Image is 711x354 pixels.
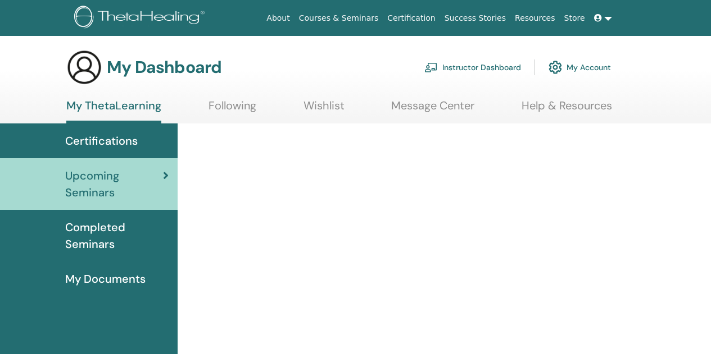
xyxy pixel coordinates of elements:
[262,8,294,29] a: About
[295,8,383,29] a: Courses & Seminars
[522,99,612,121] a: Help & Resources
[66,49,102,85] img: generic-user-icon.jpg
[549,58,562,77] img: cog.svg
[74,6,209,31] img: logo.png
[65,270,146,287] span: My Documents
[304,99,345,121] a: Wishlist
[510,8,560,29] a: Resources
[65,219,169,252] span: Completed Seminars
[66,99,161,123] a: My ThetaLearning
[209,99,256,121] a: Following
[383,8,440,29] a: Certification
[424,62,438,72] img: chalkboard-teacher.svg
[424,55,521,80] a: Instructor Dashboard
[107,57,221,77] h3: My Dashboard
[560,8,590,29] a: Store
[549,55,611,80] a: My Account
[440,8,510,29] a: Success Stories
[391,99,474,121] a: Message Center
[65,132,138,149] span: Certifications
[65,167,163,201] span: Upcoming Seminars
